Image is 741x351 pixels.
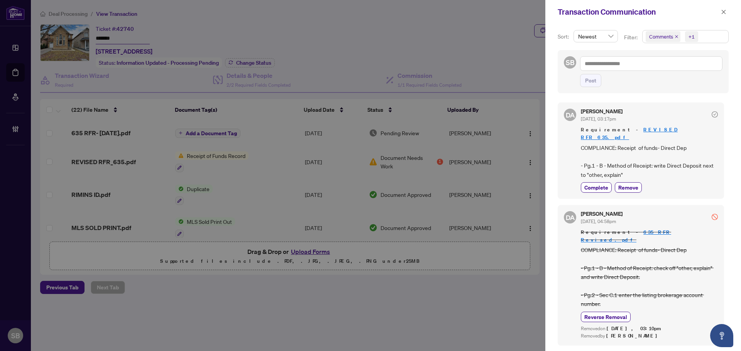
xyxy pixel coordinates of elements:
[584,183,608,191] span: Complete
[581,182,612,193] button: Complete
[615,182,642,193] button: Remove
[607,325,662,332] span: [DATE], 03:10pm
[721,9,726,15] span: close
[580,74,601,87] button: Post
[558,6,719,18] div: Transaction Communication
[581,116,616,122] span: [DATE], 03:17pm
[649,33,673,40] span: Comments
[558,32,570,41] p: Sort:
[566,57,575,68] span: SB
[581,312,631,322] button: Reverse Removal
[581,126,718,141] span: Requirement -
[689,33,695,40] div: +1
[581,228,718,244] span: Requirement -
[675,35,678,39] span: close
[581,218,616,224] span: [DATE], 04:58pm
[581,143,718,180] span: COMPLIANCE: Receipt of funds- Direct Dep - Pg.1 - B - Method of Receipt: write Direct Deposit nex...
[565,110,575,120] span: DA
[646,31,680,42] span: Comments
[578,30,613,42] span: Newest
[584,313,627,321] span: Reverse Removal
[565,212,575,222] span: DA
[581,109,623,114] h5: [PERSON_NAME]
[581,325,718,333] div: Removed on
[581,211,623,217] h5: [PERSON_NAME]
[581,245,718,309] span: COMPLIANCE: Receipt of funds- Direct Dep - Pg.1 - B - Method of Receipt: check off "other, explai...
[712,214,718,220] span: stop
[710,324,733,347] button: Open asap
[624,33,639,42] p: Filter:
[606,333,661,339] span: [PERSON_NAME]
[618,183,638,191] span: Remove
[712,111,718,118] span: check-circle
[581,333,718,340] div: Removed by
